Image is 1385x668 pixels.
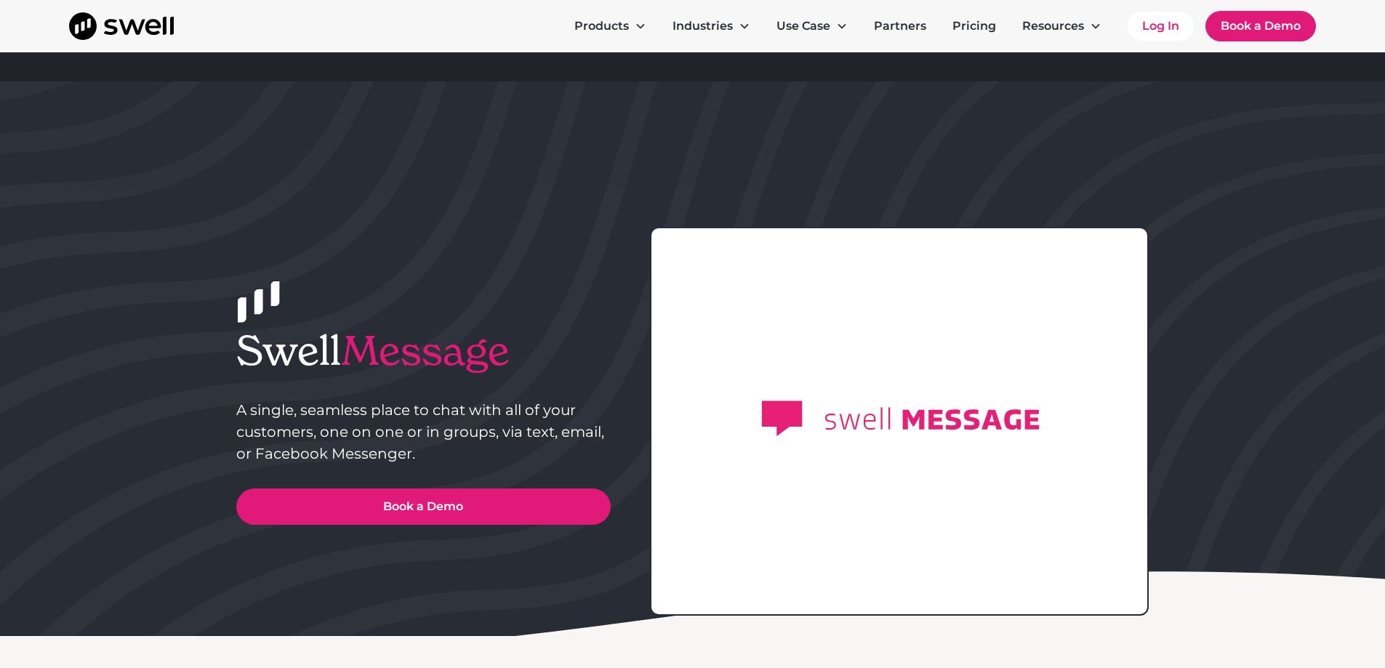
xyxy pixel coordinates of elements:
[236,399,611,464] p: A single, seamless place to chat with all of your customers, one on one or in groups, via text, e...
[1128,12,1194,41] a: Log In
[1205,11,1316,41] a: Book a Demo
[862,12,938,41] a: Partners
[574,17,629,35] div: Products
[236,488,611,525] a: Book a Demo
[941,12,1008,41] a: Pricing
[765,12,859,41] div: Use Case
[673,17,733,35] div: Industries
[341,325,510,377] span: Message
[1022,17,1084,35] div: Resources
[661,12,762,41] div: Industries
[236,326,611,375] h1: Swell
[69,12,174,40] a: home
[776,17,830,35] div: Use Case
[1011,12,1113,41] div: Resources
[563,12,658,41] div: Products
